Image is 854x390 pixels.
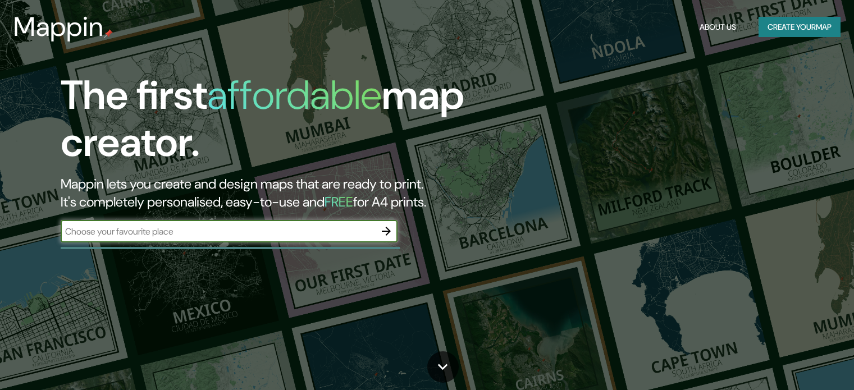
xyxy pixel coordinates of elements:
button: About Us [695,17,741,38]
input: Choose your favourite place [61,225,375,238]
h5: FREE [325,193,353,210]
h1: The first map creator. [61,72,488,175]
h3: Mappin [13,11,104,43]
img: mappin-pin [104,29,113,38]
h1: affordable [207,69,382,121]
h2: Mappin lets you create and design maps that are ready to print. It's completely personalised, eas... [61,175,488,211]
button: Create yourmap [759,17,841,38]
